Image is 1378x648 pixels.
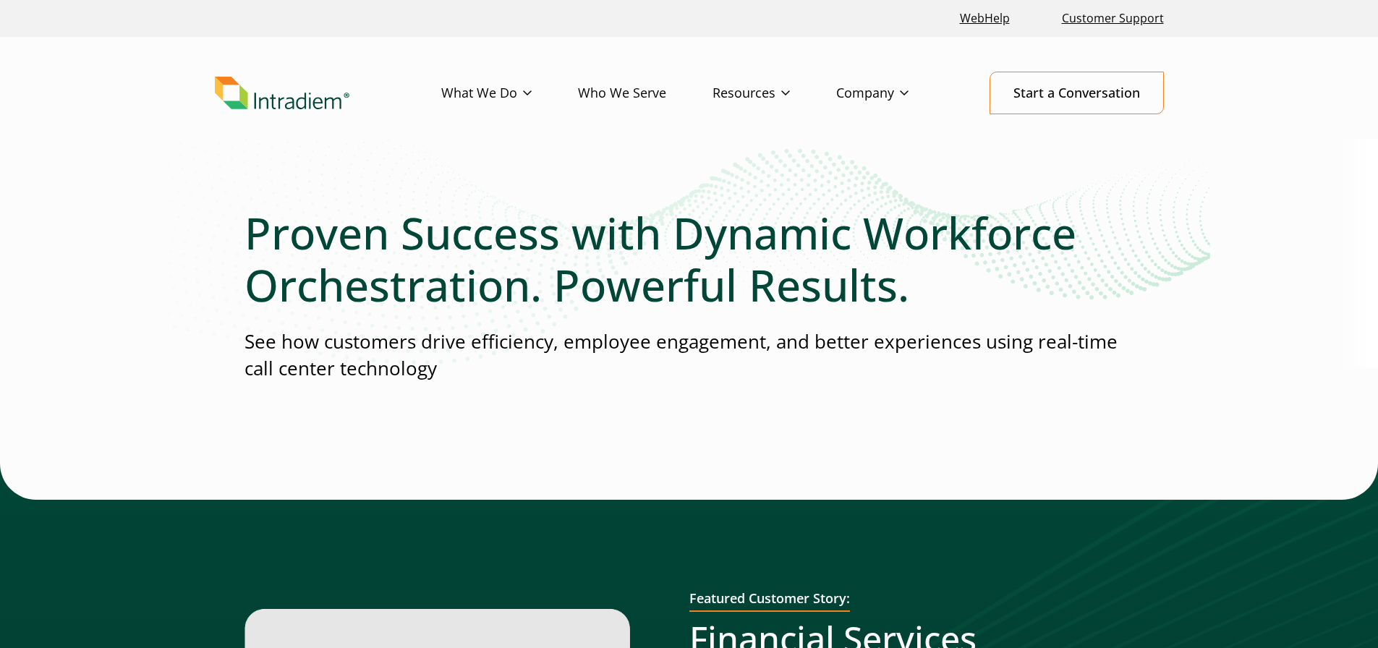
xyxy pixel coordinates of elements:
p: See how customers drive efficiency, employee engagement, and better experiences using real-time c... [244,328,1134,383]
h1: Proven Success with Dynamic Workforce Orchestration. Powerful Results. [244,207,1134,311]
img: Intradiem [215,77,349,110]
a: Start a Conversation [990,72,1164,114]
a: Link opens in a new window [954,3,1016,34]
a: Link to homepage of Intradiem [215,77,441,110]
h2: Featured Customer Story: [689,591,850,613]
a: Who We Serve [578,72,713,114]
a: Company [836,72,955,114]
a: Resources [713,72,836,114]
a: What We Do [441,72,578,114]
a: Customer Support [1056,3,1170,34]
